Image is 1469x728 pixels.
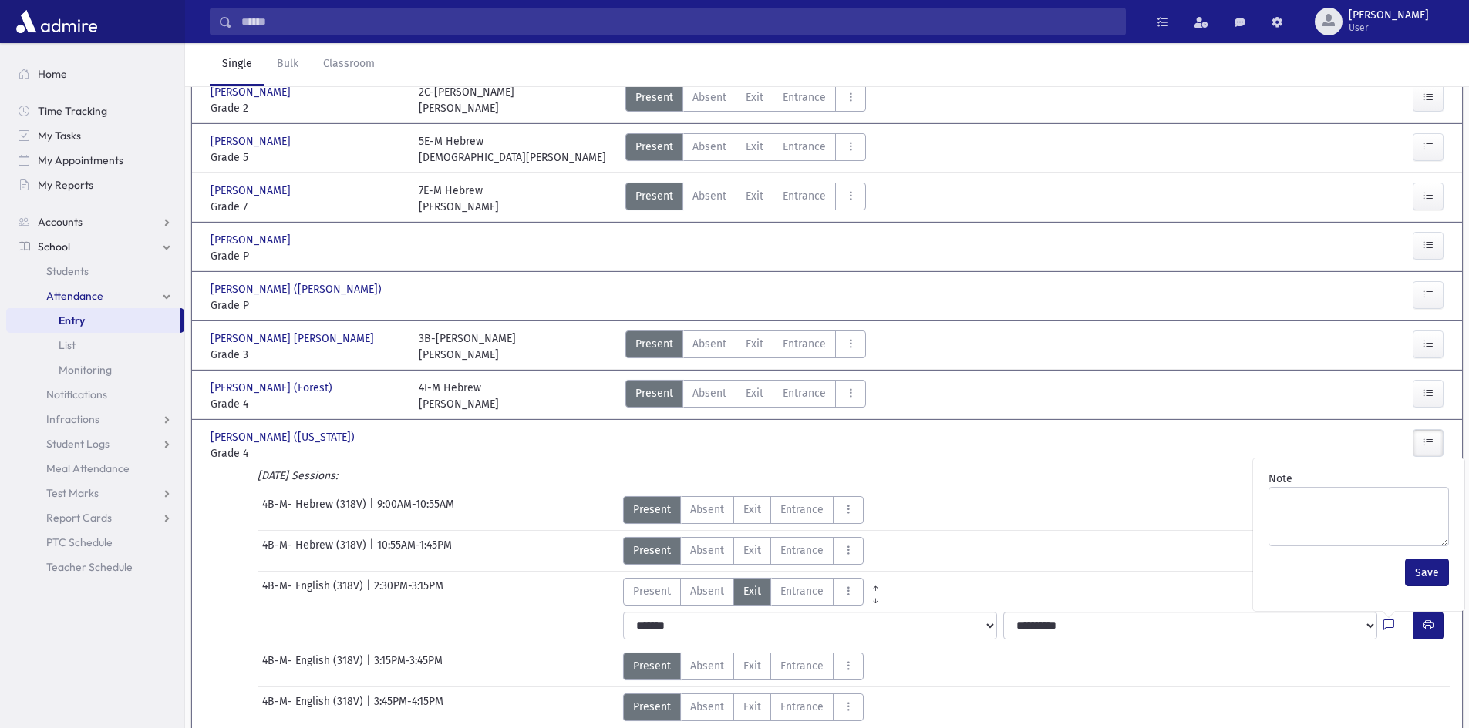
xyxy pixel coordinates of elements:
span: 3:15PM-3:45PM [374,653,443,680]
span: Absent [690,658,724,674]
a: Time Tracking [6,99,184,123]
span: Test Marks [46,486,99,500]
span: Absent [692,188,726,204]
div: AttTypes [623,693,864,721]
span: Absent [690,699,724,715]
span: 4B-M- English (318V) [262,693,366,721]
span: Entrance [783,336,826,352]
span: Report Cards [46,511,112,525]
span: My Appointments [38,153,123,167]
span: Grade 2 [211,100,403,116]
span: Exit [743,583,761,599]
input: Search [232,8,1125,35]
a: My Appointments [6,148,184,173]
a: Meal Attendance [6,456,184,481]
span: Absent [692,139,726,155]
span: | [366,578,374,606]
span: School [38,240,70,253]
span: Present [635,188,673,204]
div: AttTypes [623,537,864,565]
a: All Prior [864,578,888,590]
span: Entrance [783,139,826,155]
span: | [366,693,374,721]
a: Accounts [6,210,184,234]
span: Entrance [783,385,826,401]
span: 3:45PM-4:15PM [374,693,443,721]
span: Teacher Schedule [46,560,133,574]
div: 7E-M Hebrew [PERSON_NAME] [419,183,499,215]
a: PTC Schedule [6,530,184,555]
span: Entrance [783,188,826,204]
span: Entry [59,314,85,327]
div: AttTypes [623,653,864,680]
div: AttTypes [625,133,866,166]
a: Monitoring [6,357,184,382]
span: Absent [690,542,724,559]
span: Absent [692,385,726,401]
span: My Reports [38,178,93,192]
span: Students [46,264,89,278]
a: School [6,234,184,259]
span: Home [38,67,67,81]
i: [DATE] Sessions: [258,469,338,482]
span: 9:00AM-10:55AM [377,496,454,524]
a: Teacher Schedule [6,555,184,579]
img: AdmirePro [12,6,101,37]
span: Present [633,502,671,518]
a: Notifications [6,382,184,407]
a: Home [6,62,184,86]
a: Single [210,43,264,86]
span: Present [633,658,671,674]
span: | [366,653,374,680]
span: Grade 5 [211,149,403,166]
span: | [369,537,377,565]
a: Student Logs [6,431,184,456]
span: 10:55AM-1:45PM [377,537,452,565]
span: Present [635,385,673,401]
span: Grade 3 [211,347,403,363]
div: AttTypes [623,496,864,524]
span: [PERSON_NAME] [211,232,294,248]
span: | [369,496,377,524]
span: Infractions [46,412,99,426]
span: Absent [690,502,724,518]
span: Exit [746,336,763,352]
div: 2C-[PERSON_NAME] [PERSON_NAME] [419,84,514,116]
span: Entrance [783,89,826,106]
span: 4B-M- English (318V) [262,653,366,680]
span: [PERSON_NAME] [211,133,294,149]
span: [PERSON_NAME] [1349,9,1429,22]
span: Exit [743,658,761,674]
div: AttTypes [625,84,866,116]
a: Attendance [6,283,184,308]
span: [PERSON_NAME] ([PERSON_NAME]) [211,281,385,297]
span: [PERSON_NAME] [211,84,294,100]
span: Monitoring [59,363,112,377]
span: [PERSON_NAME] (Forest) [211,380,335,396]
div: AttTypes [625,183,866,215]
span: Absent [692,89,726,106]
a: My Tasks [6,123,184,148]
span: List [59,338,76,352]
span: Entrance [780,658,824,674]
div: AttTypes [625,330,866,363]
label: Note [1269,471,1292,487]
span: Grade 4 [211,396,403,412]
span: Meal Attendance [46,461,130,475]
div: 5E-M Hebrew [DEMOGRAPHIC_DATA][PERSON_NAME] [419,133,606,166]
span: Present [635,336,673,352]
span: Student Logs [46,437,110,451]
span: User [1349,22,1429,34]
span: Accounts [38,215,83,229]
div: AttTypes [623,578,888,606]
a: Test Marks [6,481,184,505]
a: My Reports [6,173,184,197]
span: Grade 7 [211,199,403,215]
span: [PERSON_NAME] ([US_STATE]) [211,429,358,445]
span: Present [633,542,671,559]
span: 4B-M- Hebrew (318V) [262,496,369,524]
span: Attendance [46,289,103,303]
span: Absent [692,336,726,352]
span: PTC Schedule [46,535,113,549]
div: 3B-[PERSON_NAME] [PERSON_NAME] [419,330,516,363]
